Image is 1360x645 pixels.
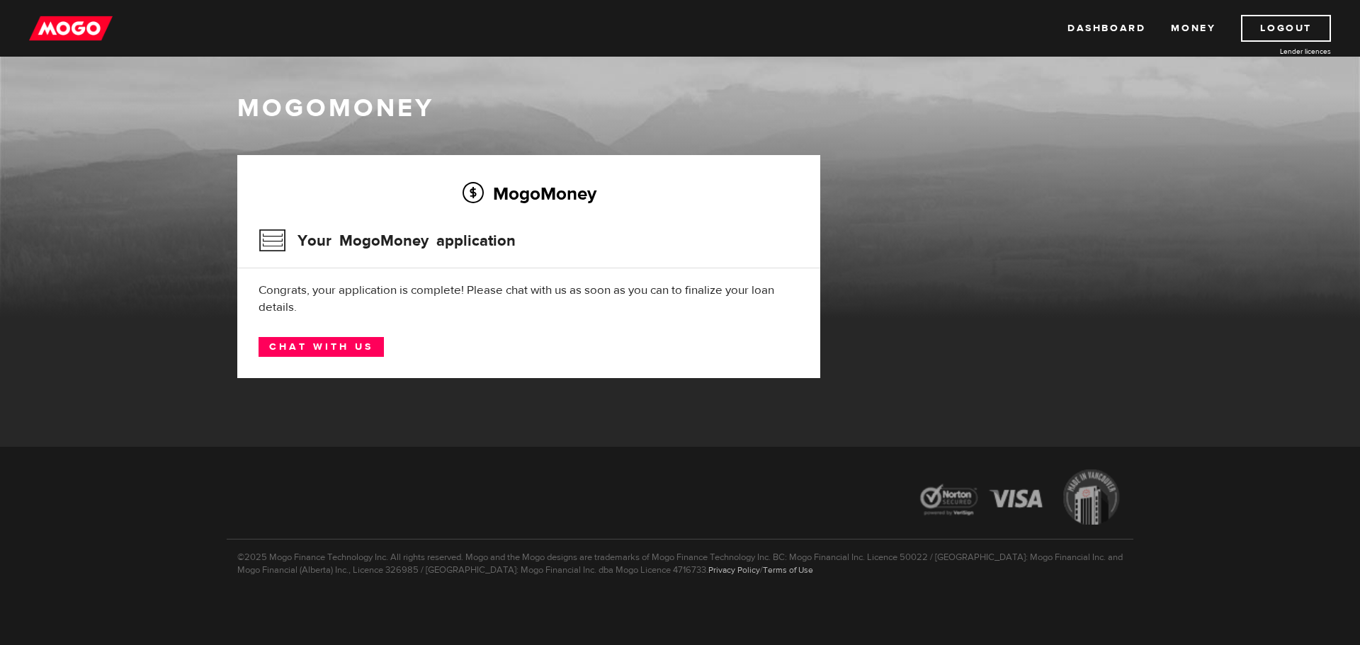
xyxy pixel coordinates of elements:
[259,222,516,259] h3: Your MogoMoney application
[763,564,813,576] a: Terms of Use
[1225,46,1331,57] a: Lender licences
[237,93,1123,123] h1: MogoMoney
[907,459,1133,539] img: legal-icons-92a2ffecb4d32d839781d1b4e4802d7b.png
[259,178,799,208] h2: MogoMoney
[259,282,799,316] div: Congrats, your application is complete! Please chat with us as soon as you can to finalize your l...
[1171,15,1215,42] a: Money
[1077,316,1360,645] iframe: LiveChat chat widget
[1067,15,1145,42] a: Dashboard
[227,539,1133,576] p: ©2025 Mogo Finance Technology Inc. All rights reserved. Mogo and the Mogo designs are trademarks ...
[29,15,113,42] img: mogo_logo-11ee424be714fa7cbb0f0f49df9e16ec.png
[708,564,760,576] a: Privacy Policy
[1241,15,1331,42] a: Logout
[259,337,384,357] a: Chat with us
